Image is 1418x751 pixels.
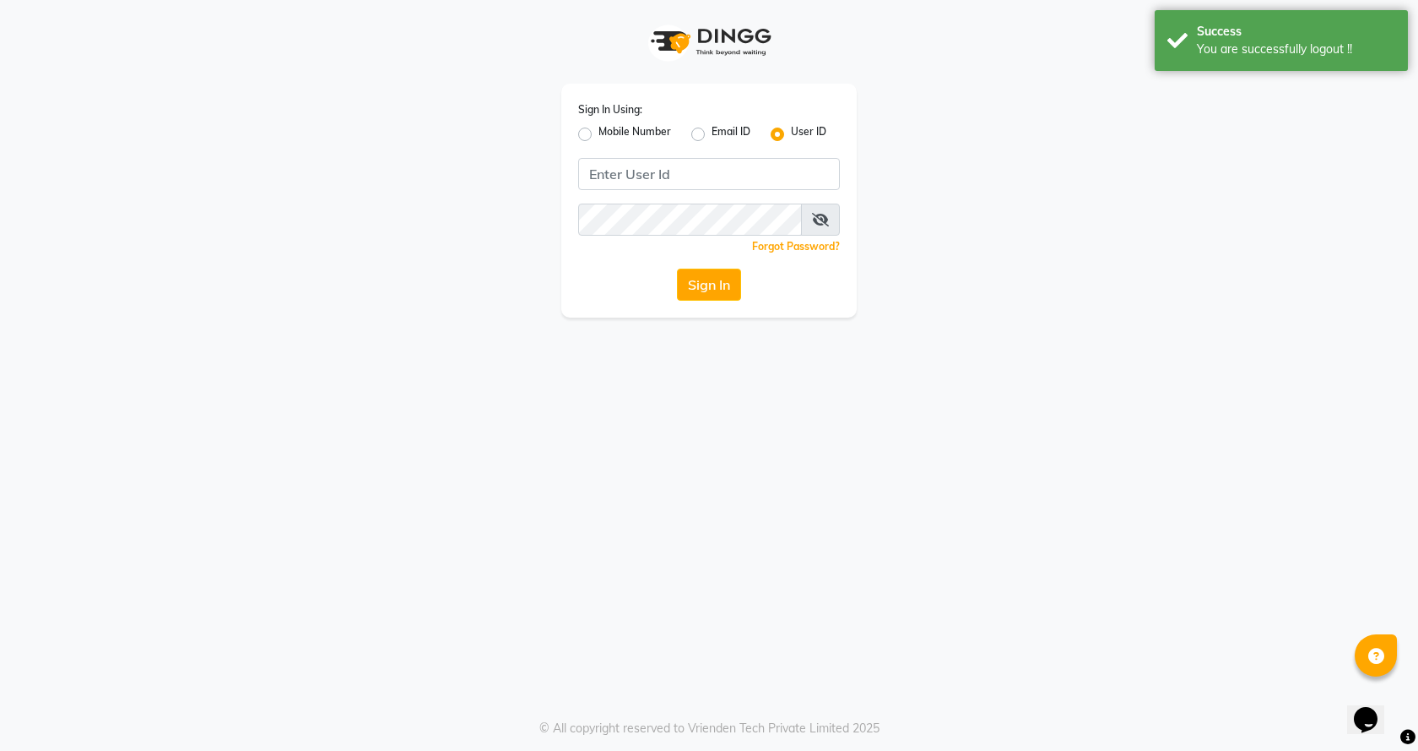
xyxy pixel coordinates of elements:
[578,204,802,236] input: Username
[752,240,840,253] a: Forgot Password?
[1197,41,1395,58] div: You are successfully logout !!
[791,124,826,144] label: User ID
[578,102,642,117] label: Sign In Using:
[712,124,750,144] label: Email ID
[641,17,777,67] img: logo1.svg
[578,158,840,190] input: Username
[1197,23,1395,41] div: Success
[1347,683,1401,734] iframe: chat widget
[677,269,741,301] button: Sign In
[598,124,671,144] label: Mobile Number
